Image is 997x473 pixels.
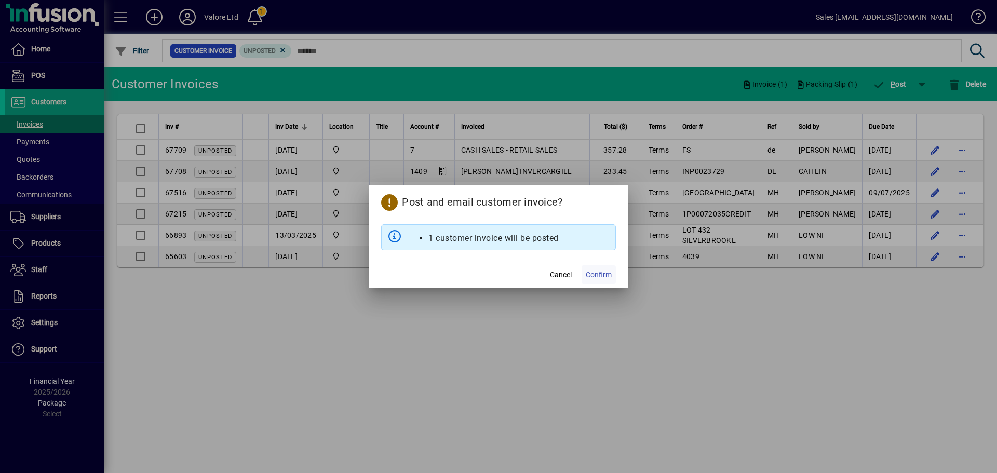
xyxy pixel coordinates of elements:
[550,269,572,280] span: Cancel
[586,269,612,280] span: Confirm
[369,185,628,216] h2: Post and email customer invoice?
[544,265,577,284] button: Cancel
[582,265,616,284] button: Confirm
[428,232,559,245] li: 1 customer invoice will be posted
